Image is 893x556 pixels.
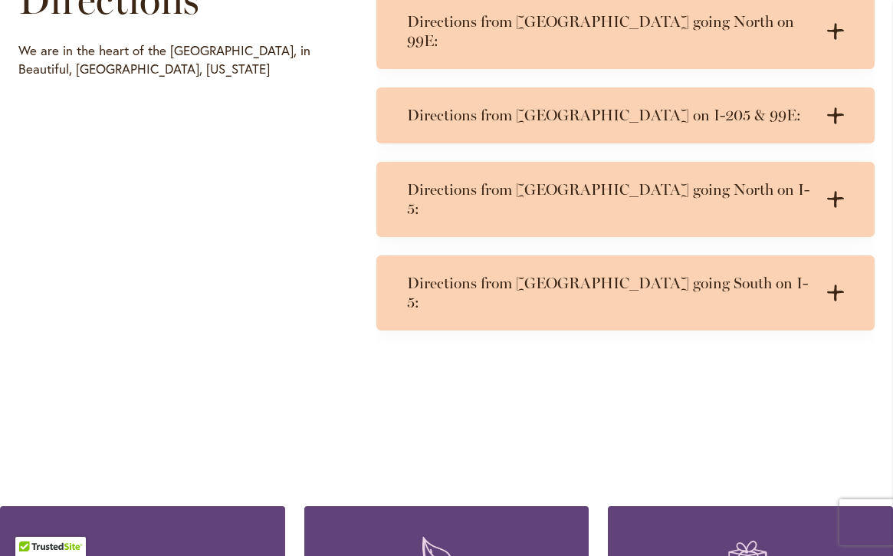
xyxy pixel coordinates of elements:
iframe: Directions to Swan Island Dahlias [18,86,332,354]
summary: Directions from [GEOGRAPHIC_DATA] going North on I-5: [376,162,875,237]
p: We are in the heart of the [GEOGRAPHIC_DATA], in Beautiful, [GEOGRAPHIC_DATA], [US_STATE] [18,41,332,78]
summary: Directions from [GEOGRAPHIC_DATA] on I-205 & 99E: [376,87,875,143]
h3: Directions from [GEOGRAPHIC_DATA] going South on I-5: [407,274,813,312]
h3: Directions from [GEOGRAPHIC_DATA] on I-205 & 99E: [407,106,813,125]
h3: Directions from [GEOGRAPHIC_DATA] going North on I-5: [407,180,813,219]
summary: Directions from [GEOGRAPHIC_DATA] going South on I-5: [376,255,875,331]
h3: Directions from [GEOGRAPHIC_DATA] going North on 99E: [407,12,813,51]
